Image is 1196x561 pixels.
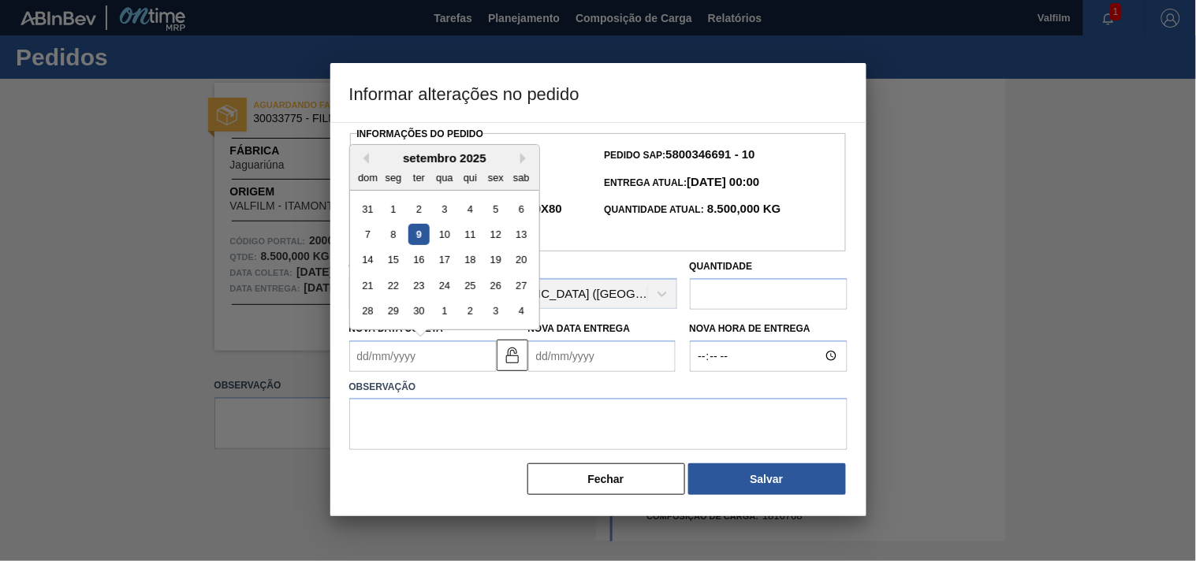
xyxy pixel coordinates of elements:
div: sex [485,166,506,188]
div: Choose segunda-feira, 29 de setembro de 2025 [382,300,404,321]
input: dd/mm/yyyy [349,340,497,372]
div: month 2025-09 [355,195,534,323]
label: Quantidade [690,261,753,272]
div: Choose sexta-feira, 26 de setembro de 2025 [485,275,506,296]
div: Choose quinta-feira, 11 de setembro de 2025 [459,224,480,245]
div: Choose quarta-feira, 3 de setembro de 2025 [434,198,455,219]
div: seg [382,166,404,188]
div: Choose terça-feira, 9 de setembro de 2025 [408,224,429,245]
div: Choose terça-feira, 2 de setembro de 2025 [408,198,429,219]
div: setembro 2025 [350,151,539,165]
div: Choose quinta-feira, 18 de setembro de 2025 [459,249,480,270]
div: Choose sábado, 4 de outubro de 2025 [510,300,531,321]
div: Choose segunda-feira, 8 de setembro de 2025 [382,224,404,245]
div: qua [434,166,455,188]
div: Choose quarta-feira, 10 de setembro de 2025 [434,224,455,245]
input: dd/mm/yyyy [528,340,676,372]
div: Choose domingo, 7 de setembro de 2025 [357,224,378,245]
div: Choose segunda-feira, 15 de setembro de 2025 [382,249,404,270]
div: Choose sexta-feira, 3 de outubro de 2025 [485,300,506,321]
div: dom [357,166,378,188]
div: sab [510,166,531,188]
div: Choose quarta-feira, 17 de setembro de 2025 [434,249,455,270]
div: Choose terça-feira, 30 de setembro de 2025 [408,300,429,321]
div: Choose terça-feira, 23 de setembro de 2025 [408,275,429,296]
div: qui [459,166,480,188]
strong: [DATE] 00:00 [687,175,759,188]
label: Nova Hora de Entrega [690,318,848,340]
span: Quantidade Atual: [605,204,781,215]
div: Choose quinta-feira, 25 de setembro de 2025 [459,275,480,296]
div: Choose sexta-feira, 12 de setembro de 2025 [485,224,506,245]
div: Choose terça-feira, 16 de setembro de 2025 [408,249,429,270]
span: Pedido SAP: [605,150,755,161]
button: Next Month [520,153,531,164]
div: Choose sábado, 6 de setembro de 2025 [510,198,531,219]
button: Salvar [688,463,846,495]
div: Choose segunda-feira, 1 de setembro de 2025 [382,198,404,219]
h3: Informar alterações no pedido [330,63,866,123]
div: Choose sexta-feira, 19 de setembro de 2025 [485,249,506,270]
div: Choose quarta-feira, 1 de outubro de 2025 [434,300,455,321]
button: Previous Month [358,153,369,164]
div: Choose quinta-feira, 4 de setembro de 2025 [459,198,480,219]
div: Choose domingo, 28 de setembro de 2025 [357,300,378,321]
button: unlocked [497,340,528,371]
label: Observação [349,376,848,399]
div: Choose quarta-feira, 24 de setembro de 2025 [434,275,455,296]
strong: 5800346691 - 10 [666,147,755,161]
div: Choose domingo, 14 de setembro de 2025 [357,249,378,270]
div: Choose quinta-feira, 2 de outubro de 2025 [459,300,480,321]
label: Informações do Pedido [357,128,484,139]
strong: 8.500,000 KG [704,202,781,215]
label: Nova Data Coleta [349,323,444,334]
button: Fechar [527,463,685,495]
div: Choose domingo, 21 de setembro de 2025 [357,275,378,296]
div: Choose segunda-feira, 22 de setembro de 2025 [382,275,404,296]
label: Nova Data Entrega [528,323,631,334]
div: Choose sábado, 27 de setembro de 2025 [510,275,531,296]
div: Choose sexta-feira, 5 de setembro de 2025 [485,198,506,219]
div: ter [408,166,429,188]
div: Choose domingo, 31 de agosto de 2025 [357,198,378,219]
span: Entrega Atual: [605,177,760,188]
img: unlocked [503,346,522,365]
div: Choose sábado, 20 de setembro de 2025 [510,249,531,270]
div: Choose sábado, 13 de setembro de 2025 [510,224,531,245]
